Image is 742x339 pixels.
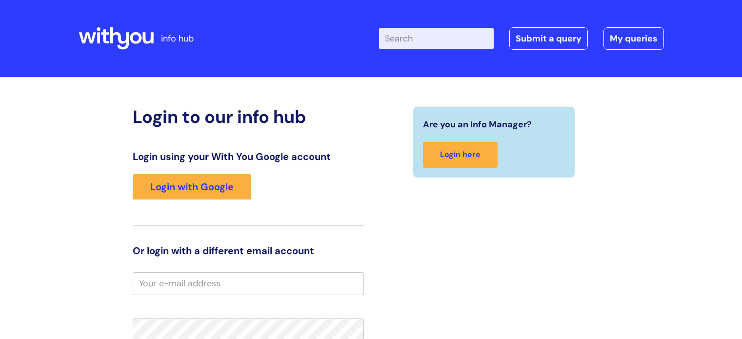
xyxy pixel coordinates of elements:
[161,31,194,46] p: info hub
[379,28,494,49] input: Search
[133,245,364,257] h3: Or login with a different email account
[423,142,498,168] a: Login here
[509,27,588,50] a: Submit a query
[133,174,251,199] a: Login with Google
[133,272,364,295] input: Your e-mail address
[603,27,664,50] a: My queries
[133,151,364,162] h3: Login using your With You Google account
[133,106,364,127] h2: Login to our info hub
[423,117,532,132] span: Are you an Info Manager?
